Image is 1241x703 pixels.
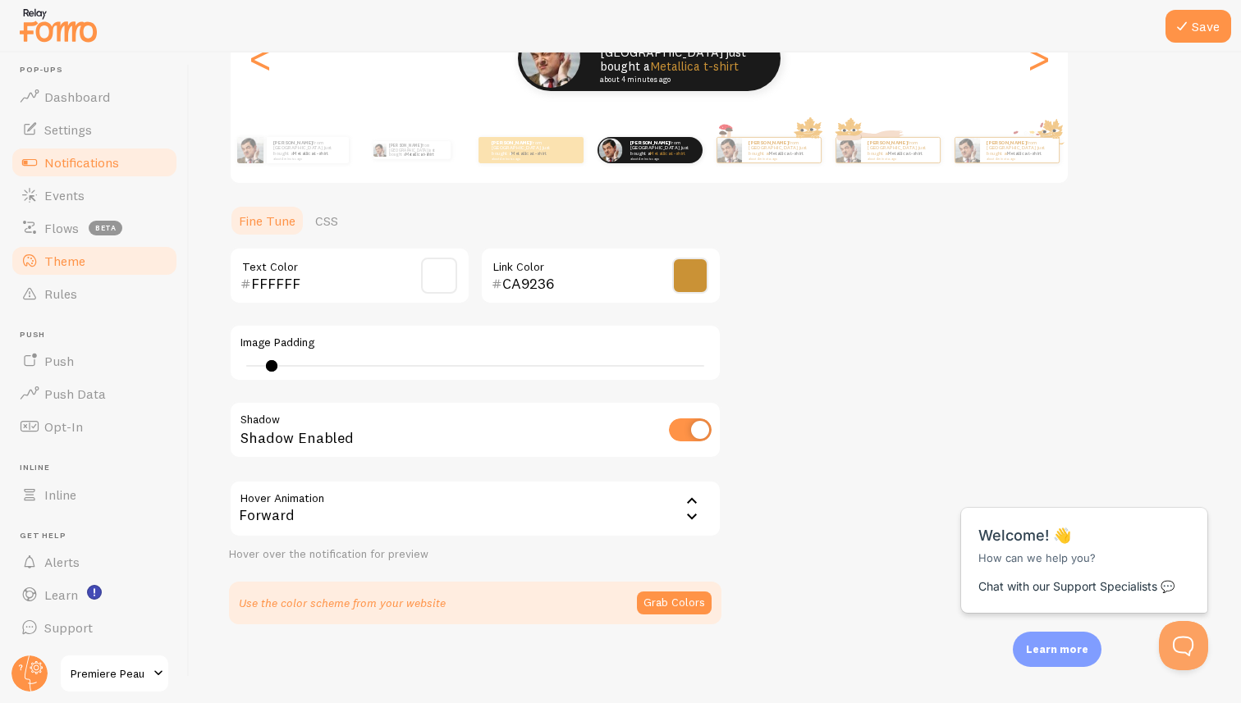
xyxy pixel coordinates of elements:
img: Fomo [237,137,263,163]
p: from [GEOGRAPHIC_DATA] just bought a [630,139,696,160]
a: Metallica t-shirt [650,58,739,74]
strong: [PERSON_NAME] [868,139,907,146]
p: from [GEOGRAPHIC_DATA] just bought a [389,141,444,159]
span: Premiere Peau [71,664,149,683]
a: Alerts [10,546,179,578]
a: Notifications [10,146,179,179]
div: Forward [229,480,721,537]
span: Notifications [44,154,119,171]
a: Premiere Peau [59,654,170,693]
span: Rules [44,285,77,302]
a: CSS [305,204,348,237]
a: Support [10,611,179,644]
button: Grab Colors [637,591,712,614]
p: from [GEOGRAPHIC_DATA] just bought a [600,33,764,84]
span: Settings [44,121,92,138]
a: Learn [10,578,179,611]
span: Opt-In [44,418,83,435]
a: Flows beta [10,212,179,244]
a: Metallica t-shirt [650,150,685,157]
span: Pop-ups [20,65,179,75]
iframe: Help Scout Beacon - Open [1159,621,1208,670]
a: Settings [10,113,179,146]
small: about 4 minutes ago [630,157,694,160]
span: Push [44,353,74,369]
p: from [GEOGRAPHIC_DATA] just bought a [749,139,814,160]
a: Metallica t-shirt [768,150,804,157]
small: about 4 minutes ago [987,157,1051,160]
small: about 4 minutes ago [600,75,759,84]
p: Learn more [1026,641,1088,657]
span: beta [89,221,122,235]
a: Dashboard [10,80,179,113]
label: Image Padding [240,336,710,350]
p: from [GEOGRAPHIC_DATA] just bought a [987,139,1052,160]
img: Fomo [717,138,741,162]
span: Push [20,330,179,340]
a: Metallica t-shirt [405,152,433,157]
a: Metallica t-shirt [293,150,328,157]
p: from [GEOGRAPHIC_DATA] just bought a [868,139,933,160]
img: Fomo [955,138,979,162]
a: Theme [10,244,179,277]
img: fomo-relay-logo-orange.svg [17,4,99,46]
span: Support [44,619,93,636]
p: from [GEOGRAPHIC_DATA] just bought a [492,139,557,160]
a: Push [10,345,179,377]
strong: [PERSON_NAME] [987,139,1026,146]
small: about 4 minutes ago [492,157,556,160]
a: Metallica t-shirt [887,150,923,157]
strong: [PERSON_NAME] [630,139,670,146]
span: Inline [44,486,76,503]
a: Metallica t-shirt [511,150,547,157]
strong: [PERSON_NAME] [389,143,422,148]
a: Push Data [10,377,179,410]
small: about 4 minutes ago [749,157,813,160]
span: Alerts [44,554,80,570]
small: about 4 minutes ago [273,157,341,160]
a: Metallica t-shirt [1006,150,1042,157]
div: Hover over the notification for preview [229,547,721,562]
a: Opt-In [10,410,179,443]
span: Push Data [44,386,106,402]
img: Fomo [836,138,860,162]
a: Rules [10,277,179,310]
span: Events [44,187,85,203]
svg: <p>Watch New Feature Tutorials!</p> [87,585,102,600]
img: Fomo [521,29,580,88]
a: Events [10,179,179,212]
span: Learn [44,587,78,603]
p: Use the color scheme from your website [239,595,446,611]
strong: [PERSON_NAME] [273,139,313,146]
img: Fomo [373,144,386,157]
p: from [GEOGRAPHIC_DATA] just bought a [273,139,342,160]
div: Shadow Enabled [229,401,721,461]
strong: [PERSON_NAME] [492,139,531,146]
iframe: Help Scout Beacon - Messages and Notifications [953,467,1217,621]
span: Flows [44,220,79,236]
span: Theme [44,253,85,269]
span: Inline [20,463,179,473]
small: about 4 minutes ago [868,157,932,160]
div: Learn more [1013,632,1101,667]
a: Inline [10,478,179,511]
span: Get Help [20,531,179,541]
strong: [PERSON_NAME] [749,139,788,146]
img: Fomo [598,138,622,162]
span: Dashboard [44,89,110,105]
a: Fine Tune [229,204,305,237]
